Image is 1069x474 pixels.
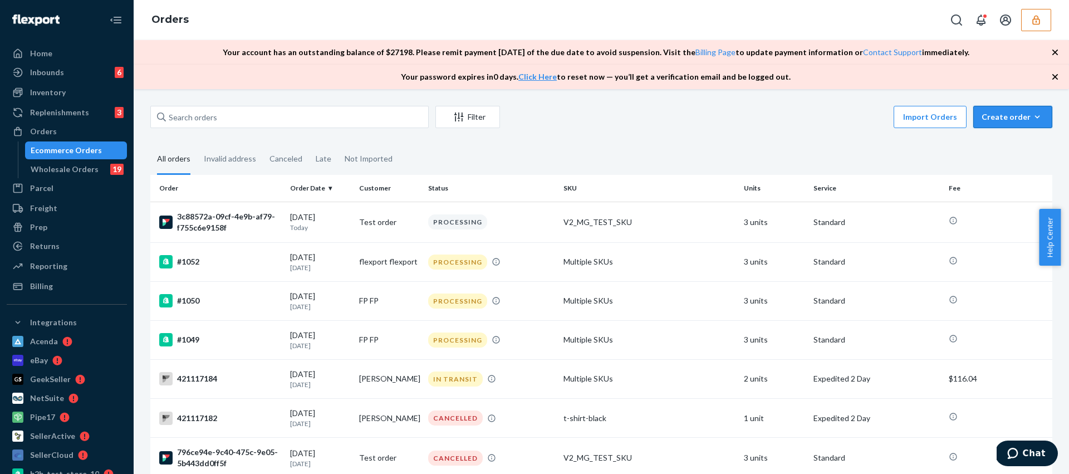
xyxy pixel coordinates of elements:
div: Inventory [30,87,66,98]
th: Status [424,175,559,202]
div: Parcel [30,183,53,194]
div: Billing [30,281,53,292]
div: Integrations [30,317,77,328]
div: Not Imported [345,144,393,173]
td: Test order [355,202,424,242]
div: [DATE] [290,330,350,350]
div: Orders [30,126,57,137]
div: CANCELLED [428,411,483,426]
a: Ecommerce Orders [25,141,128,159]
th: Fee [944,175,1052,202]
td: [PERSON_NAME] [355,399,424,438]
a: Orders [7,123,127,140]
div: Late [316,144,331,173]
p: [DATE] [290,380,350,389]
div: #1052 [159,255,281,268]
div: [DATE] [290,291,350,311]
td: 3 units [739,202,808,242]
div: Ecommerce Orders [31,145,102,156]
a: Parcel [7,179,127,197]
button: Close Navigation [105,9,127,31]
th: Order Date [286,175,355,202]
div: Pipe17 [30,412,55,423]
a: Contact Support [863,47,922,57]
div: t-shirt-black [563,413,735,424]
p: Standard [813,217,940,228]
div: 421117184 [159,372,281,385]
td: Multiple SKUs [559,359,739,398]
div: Invalid address [204,144,256,173]
td: 3 units [739,320,808,359]
button: Open Search Box [945,9,968,31]
div: Reporting [30,261,67,272]
div: [DATE] [290,212,350,232]
a: Orders [151,13,189,26]
p: Standard [813,295,940,306]
img: Flexport logo [12,14,60,26]
a: Acenda [7,333,127,350]
a: Click Here [518,72,557,81]
a: Replenishments3 [7,104,127,121]
td: 3 units [739,242,808,281]
div: 3 [115,107,124,118]
div: Freight [30,203,57,214]
p: Expedited 2 Day [813,373,940,384]
td: 2 units [739,359,808,398]
th: SKU [559,175,739,202]
button: Integrations [7,314,127,331]
a: SellerCloud [7,446,127,464]
a: Billing Page [695,47,735,57]
div: V2_MG_TEST_SKU [563,217,735,228]
div: NetSuite [30,393,64,404]
div: PROCESSING [428,255,487,270]
div: #1050 [159,294,281,307]
div: GeekSeller [30,374,71,385]
a: eBay [7,351,127,369]
a: Inventory [7,84,127,101]
div: [DATE] [290,408,350,428]
p: [DATE] [290,263,350,272]
div: [DATE] [290,252,350,272]
td: 1 unit [739,399,808,438]
p: Expedited 2 Day [813,413,940,424]
div: Filter [436,111,499,123]
button: Create order [973,106,1052,128]
a: Pipe17 [7,408,127,426]
div: Prep [30,222,47,233]
td: FP FP [355,281,424,320]
td: [PERSON_NAME] [355,359,424,398]
div: IN TRANSIT [428,372,483,387]
th: Units [739,175,808,202]
div: V2_MG_TEST_SKU [563,452,735,463]
div: Create order [982,111,1044,123]
p: [DATE] [290,302,350,311]
div: 421117182 [159,412,281,425]
div: All orders [157,144,190,175]
p: Standard [813,334,940,345]
div: 6 [115,67,124,78]
iframe: Opens a widget where you can chat to one of our agents [997,441,1058,468]
div: #1049 [159,333,281,346]
a: Billing [7,277,127,295]
th: Service [809,175,944,202]
p: [DATE] [290,341,350,350]
div: SellerActive [30,431,75,442]
td: FP FP [355,320,424,359]
div: Home [30,48,52,59]
a: Freight [7,199,127,217]
div: [DATE] [290,448,350,468]
a: Home [7,45,127,62]
ol: breadcrumbs [143,4,198,36]
div: Acenda [30,336,58,347]
a: Prep [7,218,127,236]
p: [DATE] [290,419,350,428]
p: Your password expires in 0 days . to reset now — you’ll get a verification email and be logged out. [401,71,791,82]
div: [DATE] [290,369,350,389]
div: CANCELLED [428,451,483,466]
div: PROCESSING [428,214,487,229]
a: SellerActive [7,427,127,445]
p: [DATE] [290,459,350,468]
a: Wholesale Orders19 [25,160,128,178]
p: Standard [813,256,940,267]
